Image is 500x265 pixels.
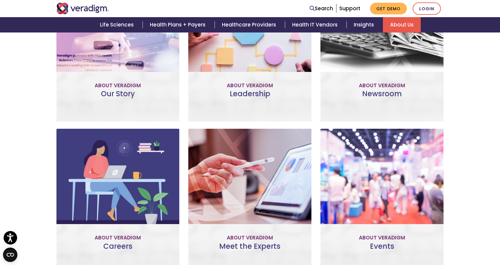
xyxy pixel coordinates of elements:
[413,2,441,15] a: Login
[193,90,307,107] h3: Leadership
[325,82,439,90] p: About Veradigm
[383,17,421,32] a: About Us
[339,5,360,12] a: Support
[193,234,307,242] p: About Veradigm
[193,242,307,260] h3: Meet the Experts
[143,17,214,32] a: Health Plans + Payers
[61,90,175,107] h3: Our Story
[285,17,347,32] a: Health IT Vendors
[61,234,175,242] p: About Veradigm
[347,17,383,32] a: Insights
[385,222,493,258] iframe: Drift Chat Widget
[325,90,439,107] h3: Newsroom
[193,82,307,90] p: About Veradigm
[310,5,333,13] a: Search
[61,82,175,90] p: About Veradigm
[325,242,439,260] h3: Events
[370,3,407,14] a: Get Demo
[61,242,175,260] h3: Careers
[56,3,109,14] img: Veradigm logo
[215,17,285,32] a: Healthcare Providers
[325,234,439,242] p: About Veradigm
[3,248,17,262] button: Open CMP widget
[93,17,143,32] a: Life Sciences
